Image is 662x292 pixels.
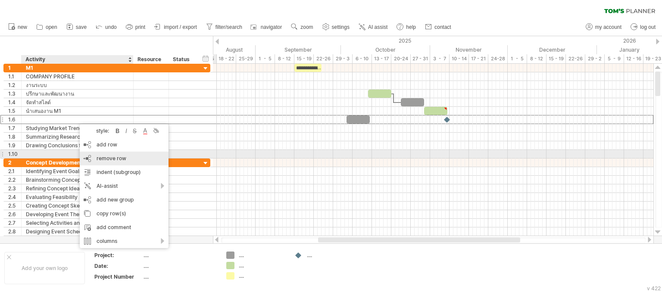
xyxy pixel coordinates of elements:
span: settings [332,24,350,30]
div: October 2025 [341,45,430,54]
div: August 2025 [174,45,256,54]
a: import / export [152,22,200,33]
div: AI-assist [80,179,169,193]
div: งานระบบ [26,81,129,89]
div: 1.8 [8,133,21,141]
div: 17 - 21 [469,54,488,63]
div: September 2025 [256,45,341,54]
div: 1.2 [8,81,21,89]
div: November 2025 [430,45,508,54]
span: import / export [164,24,197,30]
div: Project Number [94,273,142,280]
div: .... [144,262,216,270]
div: .... [239,252,286,259]
div: 15 - 19 [294,54,314,63]
div: Activity [25,55,128,64]
div: COMPANY PROFILE [26,72,129,81]
a: filter/search [204,22,245,33]
div: 2.5 [8,202,21,210]
div: Date: [94,262,142,270]
div: 15 - 19 [546,54,566,63]
div: นำเสนองาน M1 [26,107,129,115]
div: Drawing Conclusions from Data [26,141,129,149]
span: print [135,24,145,30]
div: 1.1 [8,72,21,81]
div: 1.9 [8,141,21,149]
div: copy row(s) [80,207,169,221]
div: 6 - 10 [353,54,372,63]
div: จัดทำสไลด์ [26,98,129,106]
div: style: [83,127,113,134]
span: log out [640,24,656,30]
div: Selecting Activities and Services [26,219,129,227]
a: navigator [249,22,284,33]
div: add comment [80,221,169,234]
div: ปรึกษาและพัฒนางาน [26,90,129,98]
div: Brainstorming Concept Ideas [26,176,129,184]
div: 1.6 [8,115,21,124]
div: v 422 [647,285,661,292]
div: 18 - 22 [217,54,236,63]
span: undo [105,24,117,30]
div: Identifying Event Goals [26,167,129,175]
span: remove row [97,155,126,162]
div: 1.10 [8,150,21,158]
div: 1.5 [8,107,21,115]
div: 1.7 [8,124,21,132]
a: AI assist [356,22,390,33]
a: print [124,22,148,33]
div: 2 [8,158,21,167]
div: columns [80,234,169,248]
div: Developing Event Theme [26,210,129,218]
div: Summarizing Research Findings [26,133,129,141]
div: 1.3 [8,90,21,98]
div: 29 - 2 [585,54,605,63]
a: log out [628,22,658,33]
span: AI assist [368,24,387,30]
div: December 2025 [508,45,597,54]
div: 13 - 17 [372,54,391,63]
div: 22-26 [314,54,333,63]
div: 24-28 [488,54,508,63]
div: 5 - 9 [605,54,624,63]
div: Refining Concept Ideas [26,184,129,193]
div: 10 - 14 [450,54,469,63]
div: indent (subgroup) [80,165,169,179]
a: settings [320,22,352,33]
span: my account [595,24,621,30]
div: 8 - 12 [527,54,546,63]
div: Creating Concept Sketches [26,202,129,210]
div: .... [144,252,216,259]
a: help [394,22,418,33]
div: 22-26 [566,54,585,63]
div: add new group [80,193,169,207]
div: Status [173,55,192,64]
span: filter/search [215,24,242,30]
span: new [18,24,27,30]
div: 20-24 [391,54,411,63]
div: 27 - 31 [411,54,430,63]
span: navigator [261,24,282,30]
a: my account [584,22,624,33]
div: Resource [137,55,164,64]
div: 1 - 5 [256,54,275,63]
div: .... [239,272,286,280]
div: Add your own logo [4,252,85,284]
span: zoom [300,24,313,30]
div: 12 - 16 [624,54,643,63]
div: 1 [8,64,21,72]
div: 1.4 [8,98,21,106]
span: contact [434,24,451,30]
div: 29 - 3 [333,54,353,63]
div: .... [239,262,286,269]
a: contact [423,22,454,33]
div: 1 - 5 [508,54,527,63]
div: .... [307,252,354,259]
div: 2.3 [8,184,21,193]
div: 25-29 [236,54,256,63]
a: zoom [289,22,315,33]
div: add row [80,138,169,152]
span: open [46,24,57,30]
div: .... [144,273,216,280]
span: help [406,24,416,30]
